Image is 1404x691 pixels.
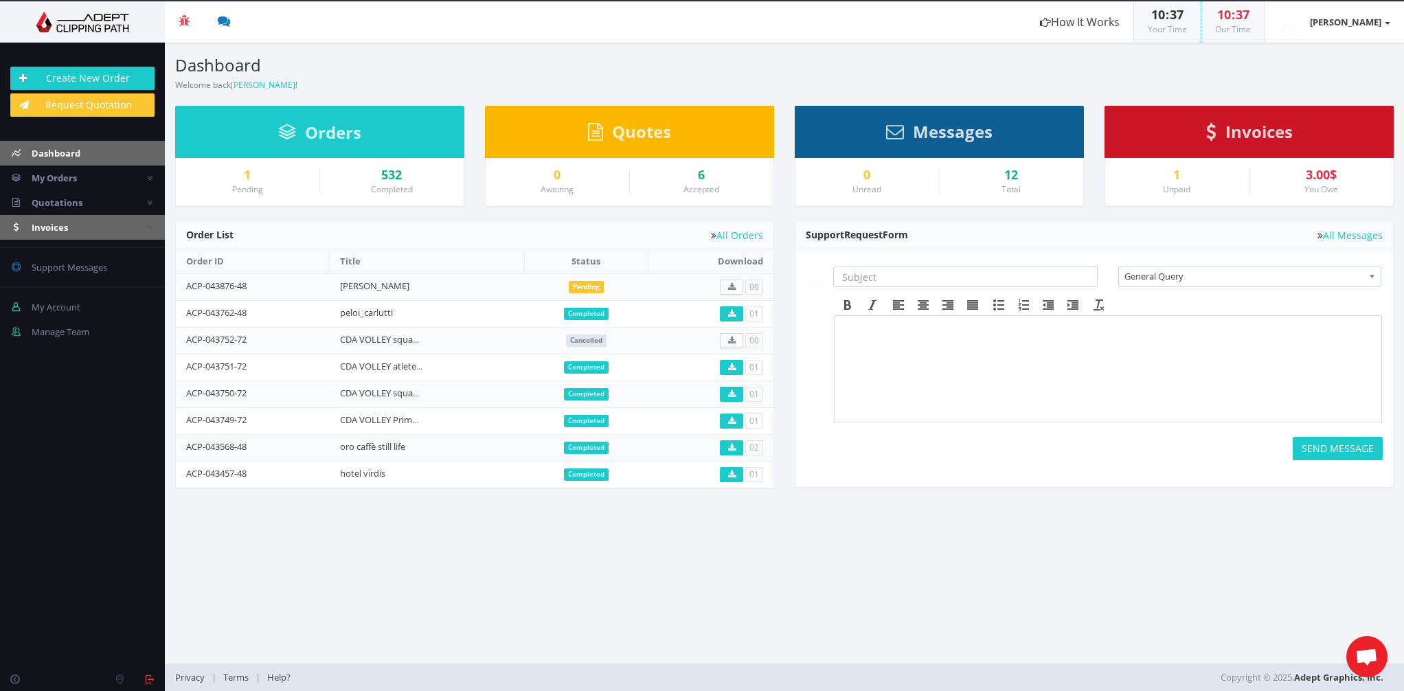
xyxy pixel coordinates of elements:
[175,79,297,91] small: Welcome back !
[564,468,609,481] span: Completed
[186,414,247,426] a: ACP-043749-72
[1215,23,1251,35] small: Our Time
[186,228,234,241] span: Order List
[175,671,212,683] a: Privacy
[1163,183,1190,195] small: Unpaid
[1170,6,1184,23] span: 37
[340,280,409,292] a: [PERSON_NAME]
[305,121,361,144] span: Orders
[260,671,297,683] a: Help?
[1231,6,1236,23] span: :
[1061,296,1085,314] div: Increase indent
[1310,16,1381,28] strong: [PERSON_NAME]
[1225,120,1293,143] span: Invoices
[231,79,295,91] a: [PERSON_NAME]
[806,267,826,287] img: timthumb.php
[216,671,256,683] a: Terms
[1221,670,1383,684] span: Copyright © 2025,
[911,296,936,314] div: Align center
[852,183,881,195] small: Unread
[32,172,77,184] span: My Orders
[913,120,993,143] span: Messages
[330,168,454,182] a: 532
[936,296,960,314] div: Align right
[330,249,525,273] th: Title
[1124,267,1363,285] span: General Query
[1260,168,1383,182] div: 3.00$
[1087,296,1111,314] div: Clear formatting
[860,296,885,314] div: Italic
[566,335,607,347] span: Cancelled
[648,249,773,273] th: Download
[1151,6,1165,23] span: 10
[1116,168,1238,182] a: 1
[588,128,671,141] a: Quotes
[1265,1,1404,43] a: [PERSON_NAME]
[340,387,471,399] a: CDA VOLLEY squadra staff e soci
[1294,671,1383,683] a: Adept Graphics, Inc.
[711,230,763,240] a: All Orders
[886,296,911,314] div: Align left
[10,12,155,32] img: Adept Graphics
[340,360,468,372] a: CDA VOLLEY atlete figura intera
[886,128,993,141] a: Messages
[833,267,1098,287] input: Subject
[835,316,1381,422] iframe: Rich Text Area. Press ALT-F9 for menu. Press ALT-F10 for toolbar. Press ALT-0 for help
[1001,183,1021,195] small: Total
[186,360,247,372] a: ACP-043751-72
[1011,296,1036,314] div: Numbered list
[340,467,385,479] a: hotel virdis
[186,467,247,479] a: ACP-043457-48
[1317,230,1383,240] a: All Messages
[1036,296,1061,314] div: Decrease indent
[1217,6,1231,23] span: 10
[32,221,68,234] span: Invoices
[186,333,247,345] a: ACP-043752-72
[32,261,107,273] span: Support Messages
[1293,437,1383,460] button: SEND MESSAGE
[340,333,471,345] a: CDA VOLLEY squadra staff e soci
[541,183,574,195] small: Awaiting
[564,415,609,427] span: Completed
[1026,1,1133,43] a: How It Works
[32,147,80,159] span: Dashboard
[569,281,604,293] span: Pending
[806,168,929,182] a: 0
[278,129,361,141] a: Orders
[340,414,443,426] a: CDA VOLLEY Primo Piano
[612,120,671,143] span: Quotes
[175,56,774,74] h3: Dashboard
[564,388,609,400] span: Completed
[186,168,309,182] a: 1
[10,67,155,90] a: Create New Order
[683,183,719,195] small: Accepted
[1165,6,1170,23] span: :
[1279,8,1306,36] img: timthumb.php
[32,301,80,313] span: My Account
[232,183,263,195] small: Pending
[340,440,405,453] a: oro caffè still life
[1304,183,1338,195] small: You Owe
[950,168,1074,182] div: 12
[564,442,609,454] span: Completed
[176,249,330,273] th: Order ID
[986,296,1011,314] div: Bullet list
[525,249,648,273] th: Status
[186,387,247,399] a: ACP-043750-72
[1236,6,1249,23] span: 37
[10,93,155,117] a: Request Quotation
[371,183,413,195] small: Completed
[496,168,619,182] a: 0
[32,196,82,209] span: Quotations
[835,296,860,314] div: Bold
[175,664,988,691] div: | |
[186,440,247,453] a: ACP-043568-48
[640,168,764,182] a: 6
[844,228,883,241] span: Request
